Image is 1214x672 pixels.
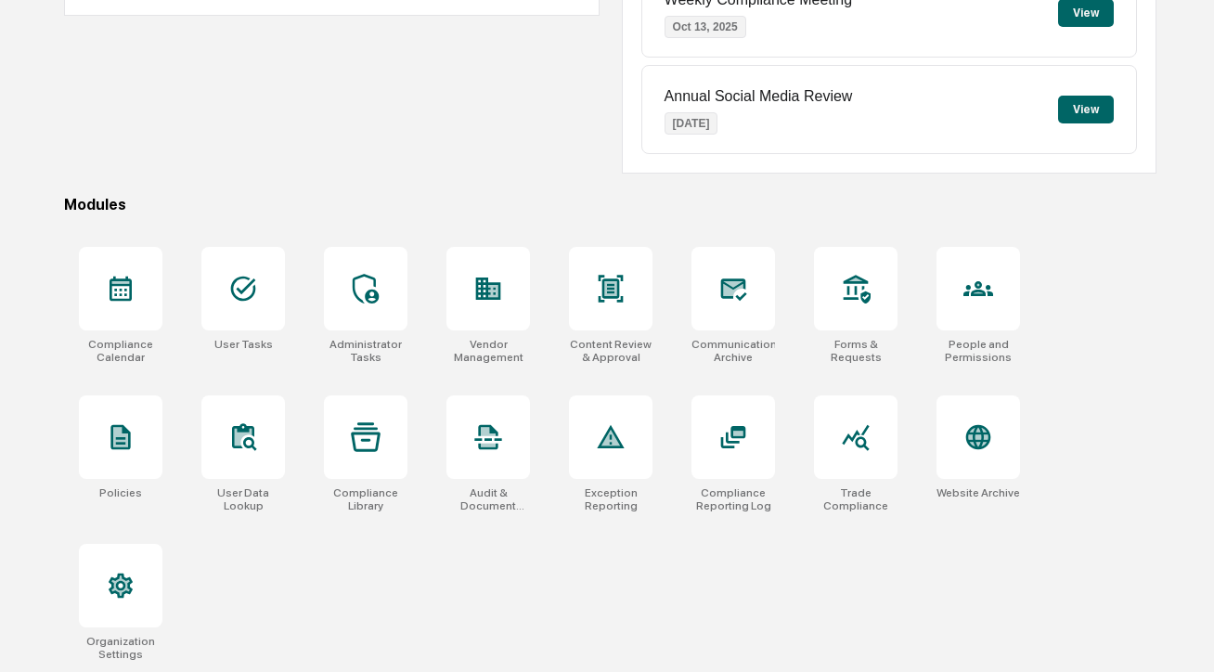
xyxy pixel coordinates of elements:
div: Website Archive [936,486,1020,499]
button: View [1058,96,1114,123]
div: Modules [64,196,1156,213]
div: Administrator Tasks [324,338,407,364]
p: Oct 13, 2025 [665,16,746,38]
div: User Tasks [214,338,273,351]
div: Exception Reporting [569,486,652,512]
div: Compliance Library [324,486,407,512]
div: Compliance Reporting Log [691,486,775,512]
div: Forms & Requests [814,338,898,364]
div: Audit & Document Logs [446,486,530,512]
div: Compliance Calendar [79,338,162,364]
div: Content Review & Approval [569,338,652,364]
p: Annual Social Media Review [665,88,853,105]
div: Trade Compliance [814,486,898,512]
div: Policies [99,486,142,499]
div: Vendor Management [446,338,530,364]
div: User Data Lookup [201,486,285,512]
div: Organization Settings [79,635,162,661]
div: People and Permissions [936,338,1020,364]
div: Communications Archive [691,338,775,364]
p: [DATE] [665,112,718,135]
